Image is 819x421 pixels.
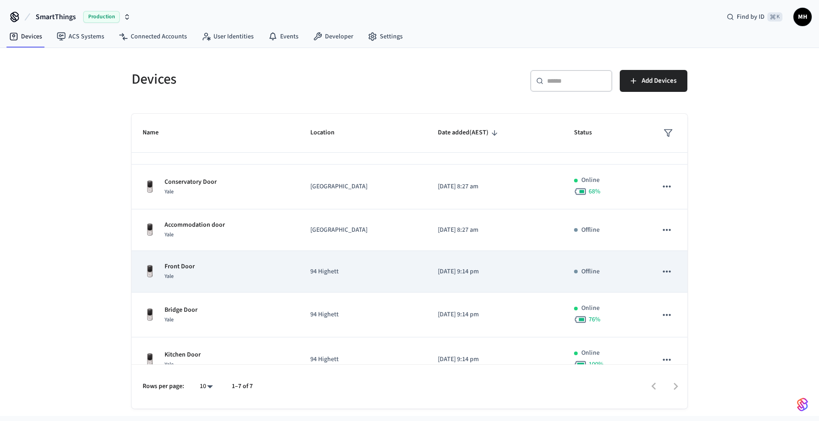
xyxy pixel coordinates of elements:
p: 94 Highett [310,355,416,364]
span: Yale [165,272,174,280]
p: [DATE] 8:27 am [438,182,552,192]
span: MH [794,9,811,25]
span: Yale [165,316,174,324]
img: Yale Assure Touchscreen Wifi Smart Lock, Satin Nickel, Front [143,180,157,194]
img: Yale Assure Touchscreen Wifi Smart Lock, Satin Nickel, Front [143,352,157,367]
button: Add Devices [620,70,687,92]
span: Date added(AEST) [438,126,500,140]
h5: Devices [132,70,404,89]
span: 76 % [589,315,601,324]
p: [DATE] 9:14 pm [438,310,552,320]
div: Find by ID⌘ K [719,9,790,25]
p: Kitchen Door [165,350,201,360]
span: 68 % [589,187,601,196]
p: Offline [581,225,600,235]
p: Front Door [165,262,195,272]
a: Devices [2,28,49,45]
p: Rows per page: [143,382,184,391]
img: Yale Assure Touchscreen Wifi Smart Lock, Satin Nickel, Front [143,223,157,237]
a: Events [261,28,306,45]
p: Online [581,176,600,185]
button: MH [793,8,812,26]
a: Settings [361,28,410,45]
p: Online [581,304,600,313]
span: SmartThings [36,11,76,22]
p: [DATE] 8:27 am [438,225,552,235]
p: 94 Highett [310,267,416,277]
p: [GEOGRAPHIC_DATA] [310,225,416,235]
span: Status [574,126,604,140]
p: 94 Highett [310,310,416,320]
img: Yale Assure Touchscreen Wifi Smart Lock, Satin Nickel, Front [143,264,157,279]
p: Online [581,348,600,358]
p: [DATE] 9:14 pm [438,267,552,277]
span: Production [83,11,120,23]
p: Conservatory Door [165,177,217,187]
img: SeamLogoGradient.69752ec5.svg [797,397,808,412]
span: Yale [165,361,174,368]
a: ACS Systems [49,28,112,45]
span: Add Devices [642,75,676,87]
span: 100 % [589,360,604,369]
span: Find by ID [737,12,765,21]
p: Accommodation door [165,220,225,230]
a: User Identities [194,28,261,45]
a: Connected Accounts [112,28,194,45]
span: ⌘ K [767,12,782,21]
table: sticky table [132,36,687,382]
p: [DATE] 9:14 pm [438,355,552,364]
p: Bridge Door [165,305,197,315]
span: Name [143,126,170,140]
img: Yale Assure Touchscreen Wifi Smart Lock, Satin Nickel, Front [143,308,157,322]
span: Location [310,126,346,140]
span: Yale [165,188,174,196]
p: [GEOGRAPHIC_DATA] [310,182,416,192]
p: 1–7 of 7 [232,382,253,391]
p: Offline [581,267,600,277]
span: Yale [165,231,174,239]
div: 10 [195,380,217,393]
a: Developer [306,28,361,45]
